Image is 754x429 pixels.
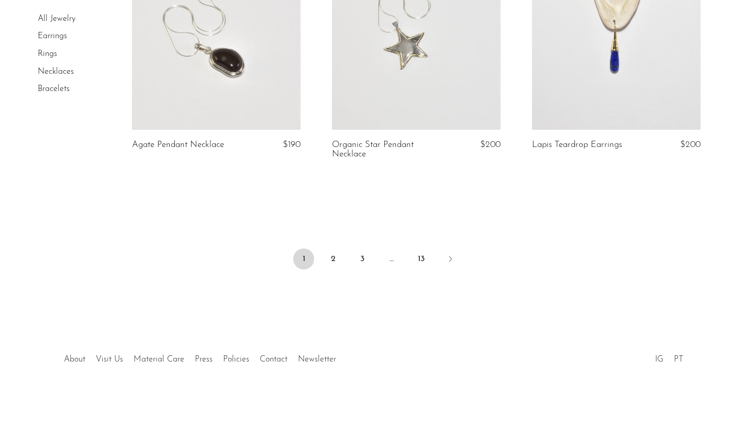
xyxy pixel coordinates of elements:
[223,355,249,364] a: Policies
[38,15,75,23] a: All Jewelry
[132,140,224,150] a: Agate Pendant Necklace
[332,140,443,160] a: Organic Star Pendant Necklace
[283,140,301,149] span: $190
[64,355,85,364] a: About
[674,355,683,364] a: PT
[680,140,701,149] span: $200
[440,249,461,272] a: Next
[195,355,213,364] a: Press
[96,355,123,364] a: Visit Us
[38,85,70,93] a: Bracelets
[260,355,287,364] a: Contact
[655,355,663,364] a: IG
[38,50,57,58] a: Rings
[411,249,431,269] a: 13
[38,32,67,41] a: Earrings
[650,347,689,367] ul: Social Medias
[134,355,184,364] a: Material Care
[532,140,622,150] a: Lapis Teardrop Earrings
[59,347,341,367] ul: Quick links
[38,67,74,76] a: Necklaces
[352,249,373,269] a: 3
[293,249,314,269] span: 1
[323,249,343,269] a: 2
[480,140,501,149] span: $200
[381,249,402,269] span: …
